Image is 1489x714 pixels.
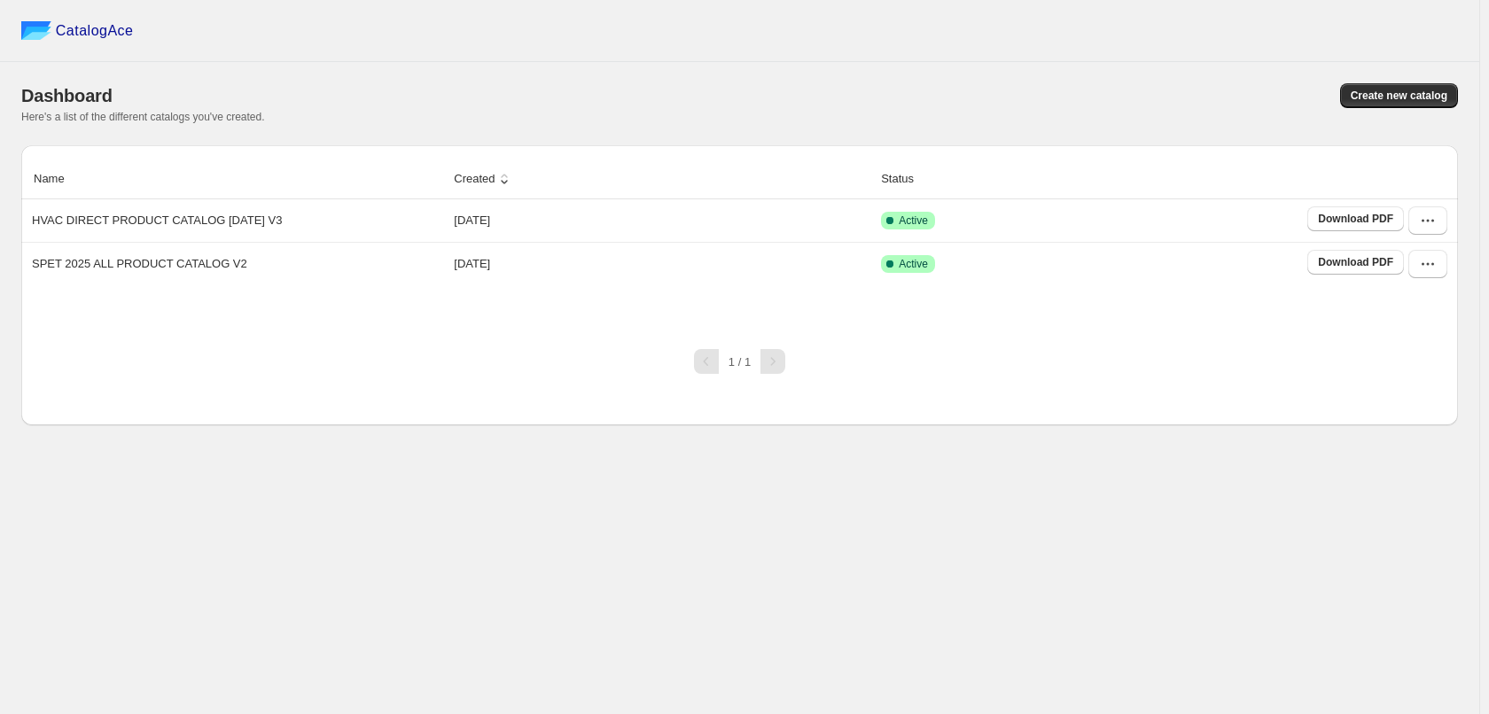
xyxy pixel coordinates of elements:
span: Download PDF [1318,255,1393,269]
span: Active [899,257,928,271]
button: Create new catalog [1340,83,1458,108]
td: [DATE] [448,242,876,285]
a: Download PDF [1307,206,1404,231]
p: SPET 2025 ALL PRODUCT CATALOG V2 [32,255,247,273]
span: Dashboard [21,86,113,105]
span: Create new catalog [1351,89,1447,103]
span: CatalogAce [56,22,134,40]
td: [DATE] [448,199,876,242]
span: Download PDF [1318,212,1393,226]
span: Active [899,213,928,228]
button: Name [31,162,85,196]
span: 1 / 1 [729,355,751,369]
img: catalog ace [21,21,51,40]
a: Download PDF [1307,250,1404,275]
span: Here's a list of the different catalogs you've created. [21,111,265,123]
p: HVAC DIRECT PRODUCT CATALOG [DATE] V3 [32,212,282,229]
button: Status [878,162,934,196]
button: Created [451,162,515,196]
